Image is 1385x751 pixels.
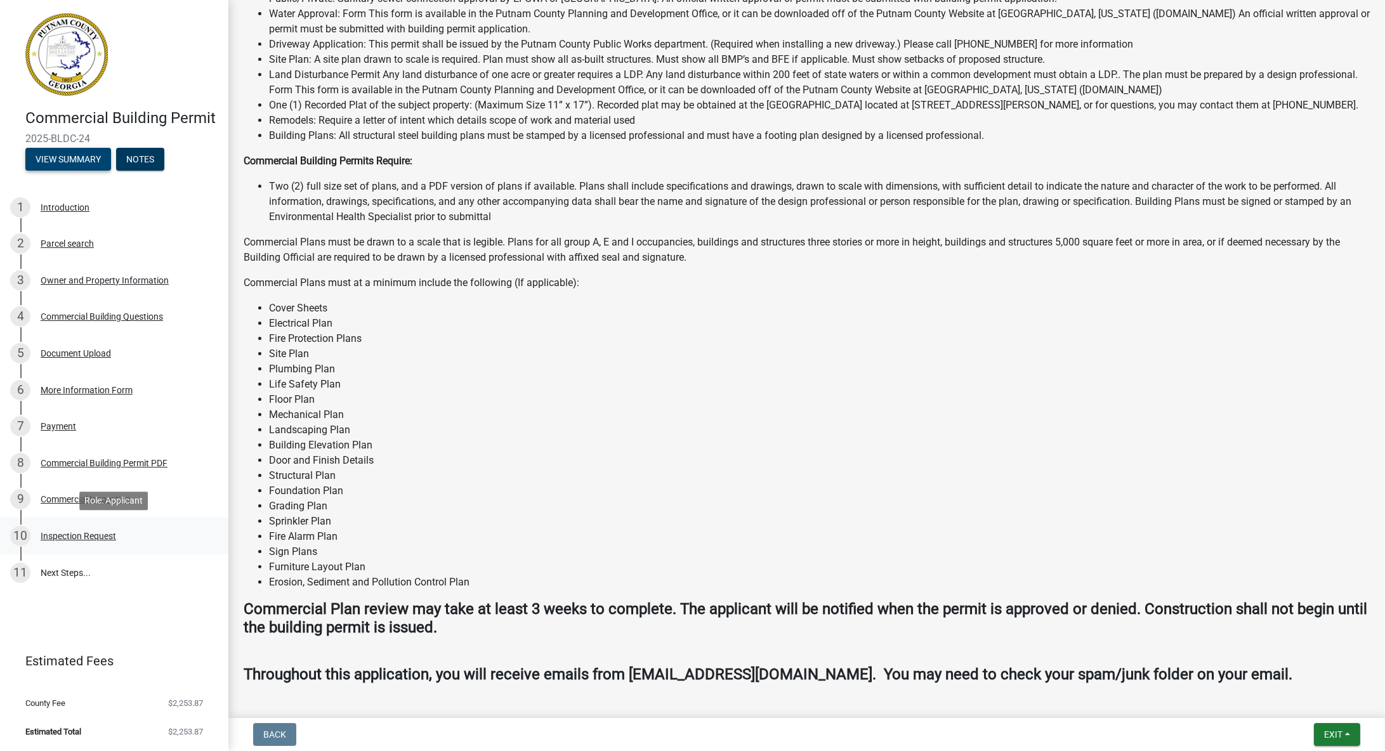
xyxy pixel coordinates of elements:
button: Back [253,723,296,746]
li: One (1) Recorded Plat of the subject property: (Maximum Size 11” x 17”). Recorded plat may be obt... [269,98,1370,113]
div: 9 [10,489,30,509]
div: Commercial Inspection [41,495,131,504]
strong: Throughout this application, you will receive emails from [EMAIL_ADDRESS][DOMAIN_NAME]. You may n... [244,665,1292,683]
li: Sign Plans [269,544,1370,559]
p: Commercial Plans must at a minimum include the following (If applicable): [244,275,1370,291]
span: Estimated Total [25,728,81,736]
div: Owner and Property Information [41,276,169,285]
a: Estimated Fees [10,648,208,674]
li: Life Safety Plan [269,377,1370,392]
li: Fire Protection Plans [269,331,1370,346]
div: Payment [41,422,76,431]
li: Erosion, Sediment and Pollution Control Plan [269,575,1370,590]
wm-modal-confirm: Notes [116,155,164,165]
li: Site Plan [269,346,1370,362]
div: Role: Applicant [79,492,148,510]
button: Exit [1314,723,1360,746]
div: Document Upload [41,349,111,358]
li: Landscaping Plan [269,422,1370,438]
div: 2 [10,233,30,254]
li: Fire Alarm Plan [269,529,1370,544]
img: Putnam County, Georgia [25,13,108,96]
li: Cover Sheets [269,301,1370,316]
span: Exit [1324,729,1342,740]
li: Furniture Layout Plan [269,559,1370,575]
li: Two (2) full size set of plans, and a PDF version of plans if available. Plans shall include spec... [269,179,1370,225]
div: 5 [10,343,30,363]
li: Water Approval: Form This form is available in the Putnam County Planning and Development Office,... [269,6,1370,37]
div: 3 [10,270,30,291]
div: Commercial Building Questions [41,312,163,321]
li: Remodels: Require a letter of intent which details scope of work and material used [269,113,1370,128]
p: Commercial Plans must be drawn to a scale that is legible. Plans for all group A, E and I occupan... [244,235,1370,265]
div: 11 [10,563,30,583]
li: Land Disturbance Permit Any land disturbance of one acre or greater requires a LDP. Any land dist... [269,67,1370,98]
div: 10 [10,526,30,546]
span: Back [263,729,286,740]
div: 6 [10,380,30,400]
div: 1 [10,197,30,218]
li: Driveway Application: This permit shall be issued by the Putnam County Public Works department. (... [269,37,1370,52]
div: 4 [10,306,30,327]
strong: Commercial Building Permits Require: [244,155,412,167]
button: View Summary [25,148,111,171]
li: Building Elevation Plan [269,438,1370,453]
li: Sprinkler Plan [269,514,1370,529]
span: 2025-BLDC-24 [25,133,203,145]
li: Site Plan: A site plan drawn to scale is required. Plan must show all as-built structures. Must s... [269,52,1370,67]
li: Door and Finish Details [269,453,1370,468]
wm-modal-confirm: Summary [25,155,111,165]
span: $2,253.87 [168,728,203,736]
li: Mechanical Plan [269,407,1370,422]
li: Foundation Plan [269,483,1370,499]
li: Floor Plan [269,392,1370,407]
li: Plumbing Plan [269,362,1370,377]
div: Commercial Building Permit PDF [41,459,167,467]
strong: Commercial Plan review may take at least 3 weeks to complete. The applicant will be notified when... [244,600,1367,636]
li: Building Plans: All structural steel building plans must be stamped by a licensed professional an... [269,128,1370,143]
span: County Fee [25,699,65,707]
h4: Commercial Building Permit [25,109,218,127]
button: Notes [116,148,164,171]
div: 8 [10,453,30,473]
div: Introduction [41,203,89,212]
div: More Information Form [41,386,133,395]
div: 7 [10,416,30,436]
li: Grading Plan [269,499,1370,514]
div: Inspection Request [41,532,116,540]
li: Electrical Plan [269,316,1370,331]
span: $2,253.87 [168,699,203,707]
div: Parcel search [41,239,94,248]
li: Structural Plan [269,468,1370,483]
